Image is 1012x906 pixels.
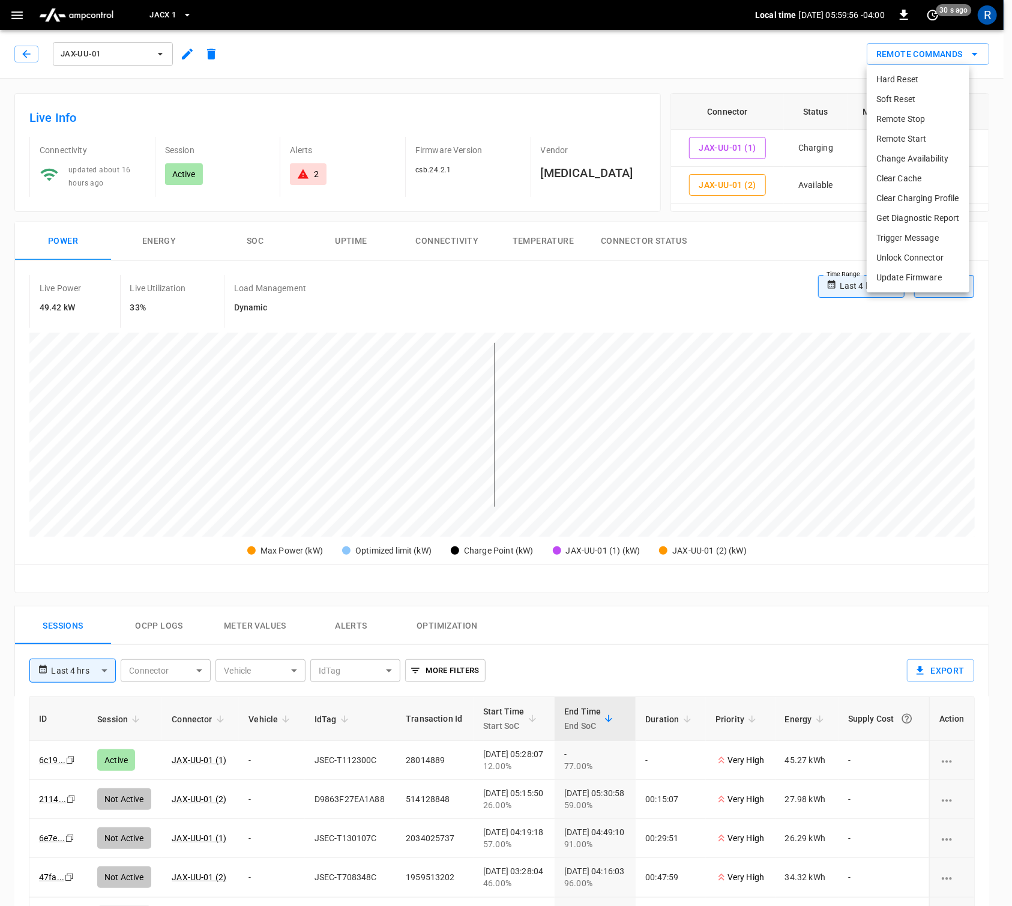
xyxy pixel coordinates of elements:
[867,70,969,89] li: Hard Reset
[867,208,969,228] li: Get Diagnostic Report
[867,228,969,248] li: Trigger Message
[867,189,969,208] li: Clear Charging Profile
[867,89,969,109] li: Soft Reset
[867,149,969,169] li: Change Availability
[867,169,969,189] li: Clear Cache
[867,268,969,288] li: Update Firmware
[867,248,969,268] li: Unlock Connector
[867,129,969,149] li: Remote Start
[867,109,969,129] li: Remote Stop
